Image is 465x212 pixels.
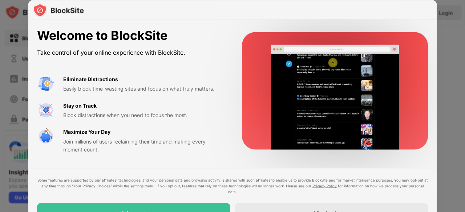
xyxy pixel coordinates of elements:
[63,137,225,154] div: Join millions of users reclaiming their time and making every moment count.
[312,183,337,188] a: Privacy Policy
[63,111,225,119] div: Block distractions when you need to focus the most.
[37,47,225,58] div: Take control of your online experience with BlockSite.
[37,75,54,92] img: value-avoid-distractions.svg
[37,28,225,43] div: Welcome to BlockSite
[63,101,97,109] div: Stay on Track
[63,128,110,136] div: Maximize Your Day
[33,3,84,17] img: logo-blocksite.svg
[37,101,54,119] img: value-focus.svg
[37,128,54,145] img: value-safe-time.svg
[63,75,118,83] div: Eliminate Distractions
[63,85,225,93] div: Easily block time-wasting sites and focus on what truly matters.
[37,177,428,194] div: Some features are supported by our affiliates’ technologies, and your personal data and browsing ...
